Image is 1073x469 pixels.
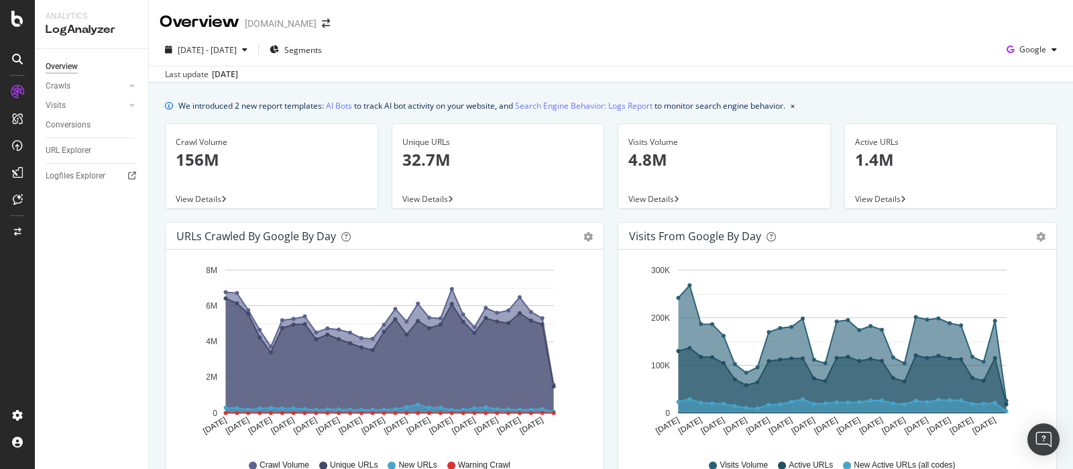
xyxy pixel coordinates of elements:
[46,11,137,22] div: Analytics
[881,415,907,436] text: [DATE]
[654,415,681,436] text: [DATE]
[46,169,139,183] a: Logfiles Explorer
[165,68,238,81] div: Last update
[46,22,137,38] div: LogAnalyzer
[1001,39,1062,60] button: Google
[206,266,217,275] text: 8M
[292,415,319,436] text: [DATE]
[858,415,885,436] text: [DATE]
[744,415,771,436] text: [DATE]
[971,415,998,436] text: [DATE]
[201,415,228,436] text: [DATE]
[855,148,1047,171] p: 1.4M
[46,79,70,93] div: Crawls
[903,415,929,436] text: [DATE]
[428,415,455,436] text: [DATE]
[651,361,670,370] text: 100K
[206,301,217,311] text: 6M
[176,229,336,243] div: URLs Crawled by Google by day
[651,313,670,323] text: 200K
[651,266,670,275] text: 300K
[46,79,125,93] a: Crawls
[160,39,253,60] button: [DATE] - [DATE]
[176,260,587,447] svg: A chart.
[206,337,217,346] text: 4M
[402,193,448,205] span: View Details
[46,144,139,158] a: URL Explorer
[835,415,862,436] text: [DATE]
[790,415,817,436] text: [DATE]
[322,19,330,28] div: arrow-right-arrow-left
[46,144,91,158] div: URL Explorer
[628,136,820,148] div: Visits Volume
[337,415,364,436] text: [DATE]
[855,136,1047,148] div: Active URLs
[722,415,749,436] text: [DATE]
[405,415,432,436] text: [DATE]
[178,44,237,56] span: [DATE] - [DATE]
[206,373,217,382] text: 2M
[473,415,500,436] text: [DATE]
[812,415,839,436] text: [DATE]
[224,415,251,436] text: [DATE]
[925,415,952,436] text: [DATE]
[245,17,317,30] div: [DOMAIN_NAME]
[1027,423,1060,456] div: Open Intercom Messenger
[46,118,91,132] div: Conversions
[855,193,901,205] span: View Details
[402,136,594,148] div: Unique URLs
[948,415,975,436] text: [DATE]
[46,118,139,132] a: Conversions
[176,193,221,205] span: View Details
[165,99,1057,113] div: info banner
[46,169,105,183] div: Logfiles Explorer
[629,260,1039,447] svg: A chart.
[284,44,322,56] span: Segments
[787,96,798,115] button: close banner
[767,415,794,436] text: [DATE]
[46,99,125,113] a: Visits
[264,39,327,60] button: Segments
[518,415,545,436] text: [DATE]
[315,415,341,436] text: [DATE]
[46,99,66,113] div: Visits
[382,415,409,436] text: [DATE]
[247,415,274,436] text: [DATE]
[450,415,477,436] text: [DATE]
[178,99,785,113] div: We introduced 2 new report templates: to track AI bot activity on your website, and to monitor se...
[1036,232,1046,242] div: gear
[213,409,217,418] text: 0
[176,148,368,171] p: 156M
[176,136,368,148] div: Crawl Volume
[515,99,653,113] a: Search Engine Behavior: Logs Report
[699,415,726,436] text: [DATE]
[1019,44,1046,55] span: Google
[665,409,670,418] text: 0
[326,99,352,113] a: AI Bots
[677,415,703,436] text: [DATE]
[160,11,239,34] div: Overview
[629,229,761,243] div: Visits from Google by day
[496,415,522,436] text: [DATE]
[628,148,820,171] p: 4.8M
[583,232,593,242] div: gear
[212,68,238,81] div: [DATE]
[46,60,139,74] a: Overview
[270,415,296,436] text: [DATE]
[359,415,386,436] text: [DATE]
[46,60,78,74] div: Overview
[628,193,674,205] span: View Details
[402,148,594,171] p: 32.7M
